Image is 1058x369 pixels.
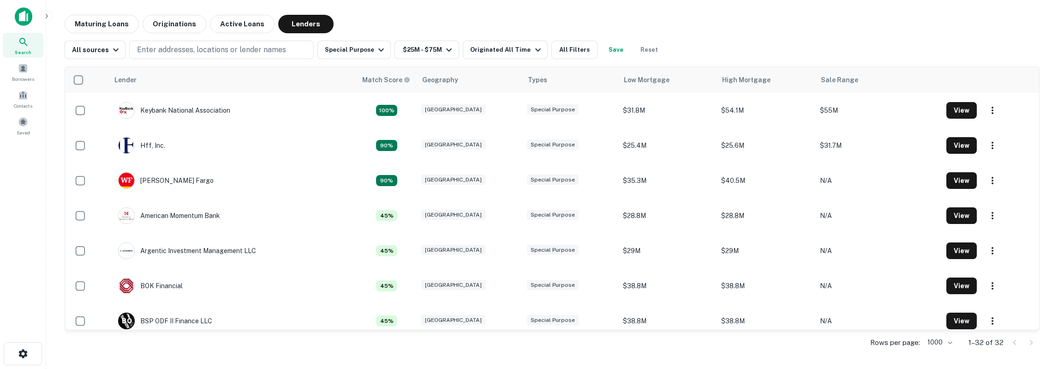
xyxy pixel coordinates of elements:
[118,102,230,119] div: Keybank National Association
[72,44,121,55] div: All sources
[118,242,256,259] div: Argentic Investment Management LLC
[118,207,220,224] div: American Momentum Bank
[946,313,977,329] button: View
[527,210,579,220] div: Special Purpose
[119,208,134,224] img: picture
[815,303,942,339] td: N/A
[17,129,30,136] span: Saved
[470,44,543,55] div: Originated All Time
[815,268,942,303] td: N/A
[946,137,977,154] button: View
[815,128,942,163] td: $31.7M
[946,172,977,189] button: View
[463,41,547,59] button: Originated All Time
[317,41,391,59] button: Special Purpose
[357,67,417,93] th: Capitalize uses an advanced AI algorithm to match your search with the best lender. The match sco...
[143,15,206,33] button: Originations
[376,175,397,186] div: Capitalize uses an advanced AI algorithm to match your search with the best lender. The match sco...
[3,60,43,85] a: Borrowers
[618,268,717,303] td: $38.8M
[362,75,408,85] h6: Match Score
[527,139,579,150] div: Special Purpose
[118,278,183,294] div: BOK Financial
[717,303,815,339] td: $38.8M
[395,41,459,59] button: $25M - $75M
[376,245,397,256] div: Capitalize uses an advanced AI algorithm to match your search with the best lender. The match sco...
[815,163,942,198] td: N/A
[109,67,357,93] th: Lender
[968,337,1004,348] p: 1–32 of 32
[3,86,43,111] a: Contacts
[717,233,815,268] td: $29M
[717,93,815,128] td: $54.1M
[14,102,32,109] span: Contacts
[278,15,334,33] button: Lenders
[421,245,485,255] div: [GEOGRAPHIC_DATA]
[624,74,669,85] div: Low Mortgage
[118,137,165,154] div: Hff, Inc.
[376,105,397,116] div: Capitalize uses an advanced AI algorithm to match your search with the best lender. The match sco...
[210,15,275,33] button: Active Loans
[815,233,942,268] td: N/A
[527,315,579,326] div: Special Purpose
[601,41,631,59] button: Save your search to get updates of matches that match your search criteria.
[421,139,485,150] div: [GEOGRAPHIC_DATA]
[421,315,485,326] div: [GEOGRAPHIC_DATA]
[717,268,815,303] td: $38.8M
[717,67,815,93] th: High Mortgage
[618,163,717,198] td: $35.3M
[618,233,717,268] td: $29M
[618,93,717,128] td: $31.8M
[815,198,942,233] td: N/A
[118,172,214,189] div: [PERSON_NAME] Fargo
[119,278,134,294] img: picture
[946,278,977,294] button: View
[522,67,618,93] th: Types
[946,242,977,259] button: View
[118,313,212,329] div: BSP ODF II Finance LLC
[417,67,522,93] th: Geography
[618,303,717,339] td: $38.8M
[717,128,815,163] td: $25.6M
[815,93,942,128] td: $55M
[1012,295,1058,339] iframe: Chat Widget
[634,41,664,59] button: Reset
[421,210,485,220] div: [GEOGRAPHIC_DATA]
[3,113,43,138] a: Saved
[114,74,137,85] div: Lender
[618,198,717,233] td: $28.8M
[722,74,771,85] div: High Mortgage
[129,41,314,59] button: Enter addresses, locations or lender names
[527,245,579,255] div: Special Purpose
[421,175,485,185] div: [GEOGRAPHIC_DATA]
[122,316,132,326] p: B O
[618,128,717,163] td: $25.4M
[376,210,397,221] div: Capitalize uses an advanced AI algorithm to match your search with the best lender. The match sco...
[527,280,579,290] div: Special Purpose
[821,74,858,85] div: Sale Range
[15,48,31,56] span: Search
[376,315,397,327] div: Capitalize uses an advanced AI algorithm to match your search with the best lender. The match sco...
[3,33,43,58] a: Search
[421,280,485,290] div: [GEOGRAPHIC_DATA]
[119,103,134,118] img: picture
[137,44,286,55] p: Enter addresses, locations or lender names
[421,104,485,115] div: [GEOGRAPHIC_DATA]
[65,15,139,33] button: Maturing Loans
[376,140,397,151] div: Capitalize uses an advanced AI algorithm to match your search with the best lender. The match sco...
[717,198,815,233] td: $28.8M
[422,74,458,85] div: Geography
[527,104,579,115] div: Special Purpose
[65,41,126,59] button: All sources
[717,163,815,198] td: $40.5M
[815,67,942,93] th: Sale Range
[376,280,397,291] div: Capitalize uses an advanced AI algorithm to match your search with the best lender. The match sco...
[119,173,134,188] img: picture
[870,337,920,348] p: Rows per page:
[528,74,547,85] div: Types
